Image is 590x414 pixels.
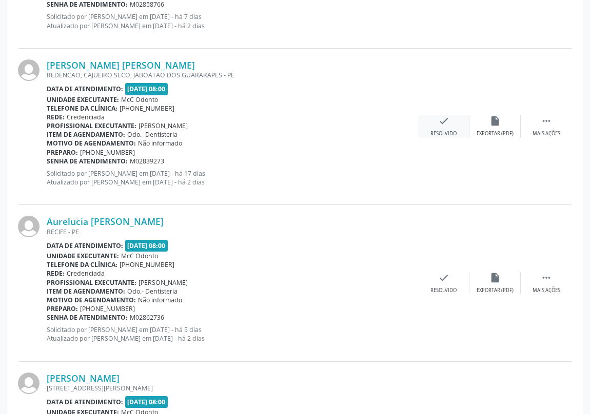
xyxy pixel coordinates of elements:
b: Telefone da clínica: [47,104,117,113]
p: Solicitado por [PERSON_NAME] em [DATE] - há 17 dias Atualizado por [PERSON_NAME] em [DATE] - há 2... [47,169,418,187]
b: Unidade executante: [47,95,119,104]
span: Não informado [138,139,182,148]
div: Mais ações [533,130,560,137]
span: [PERSON_NAME] [139,278,188,287]
b: Motivo de agendamento: [47,296,136,304]
span: M02839273 [130,157,164,165]
img: img [18,216,40,237]
i: check [438,115,449,127]
b: Item de agendamento: [47,287,125,296]
a: [PERSON_NAME] [47,372,120,384]
span: [PHONE_NUMBER] [120,260,174,269]
span: Não informado [138,296,182,304]
i: check [438,272,449,283]
b: Preparo: [47,304,78,313]
span: McC Odonto [121,252,158,260]
div: Resolvido [430,287,457,294]
b: Telefone da clínica: [47,260,117,269]
span: [PERSON_NAME] [139,121,188,130]
b: Profissional executante: [47,278,136,287]
div: REDENCAO, CAJUEIRO SECO, JABOATAO DOS GUARARAPES - PE [47,71,418,79]
img: img [18,372,40,394]
b: Data de atendimento: [47,241,123,250]
b: Item de agendamento: [47,130,125,139]
div: [STREET_ADDRESS][PERSON_NAME] [47,384,418,392]
div: Mais ações [533,287,560,294]
span: [PHONE_NUMBER] [80,148,135,157]
a: [PERSON_NAME] [PERSON_NAME] [47,59,195,71]
b: Unidade executante: [47,252,119,260]
span: [DATE] 08:00 [125,240,168,252]
b: Senha de atendimento: [47,313,128,322]
b: Data de atendimento: [47,398,123,406]
b: Data de atendimento: [47,85,123,93]
span: Credenciada [67,113,105,121]
div: Exportar (PDF) [477,287,514,294]
i:  [541,272,552,283]
i:  [541,115,552,127]
span: [DATE] 08:00 [125,83,168,95]
div: Exportar (PDF) [477,130,514,137]
span: [PHONE_NUMBER] [80,304,135,313]
div: Resolvido [430,130,457,137]
p: Solicitado por [PERSON_NAME] em [DATE] - há 5 dias Atualizado por [PERSON_NAME] em [DATE] - há 2 ... [47,325,418,343]
span: [DATE] 08:00 [125,396,168,408]
b: Profissional executante: [47,121,136,130]
i: insert_drive_file [489,272,501,283]
span: M02862736 [130,313,164,322]
b: Rede: [47,113,65,121]
img: img [18,59,40,81]
a: Aurelucia [PERSON_NAME] [47,216,164,227]
span: Odo.- Dentisteria [127,130,178,139]
span: Credenciada [67,269,105,278]
div: RECIFE - PE [47,227,418,236]
b: Motivo de agendamento: [47,139,136,148]
b: Senha de atendimento: [47,157,128,165]
span: [PHONE_NUMBER] [120,104,174,113]
b: Rede: [47,269,65,278]
span: Odo.- Dentisteria [127,287,178,296]
span: McC Odonto [121,95,158,104]
i: insert_drive_file [489,115,501,127]
p: Solicitado por [PERSON_NAME] em [DATE] - há 7 dias Atualizado por [PERSON_NAME] em [DATE] - há 2 ... [47,12,418,30]
b: Preparo: [47,148,78,157]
